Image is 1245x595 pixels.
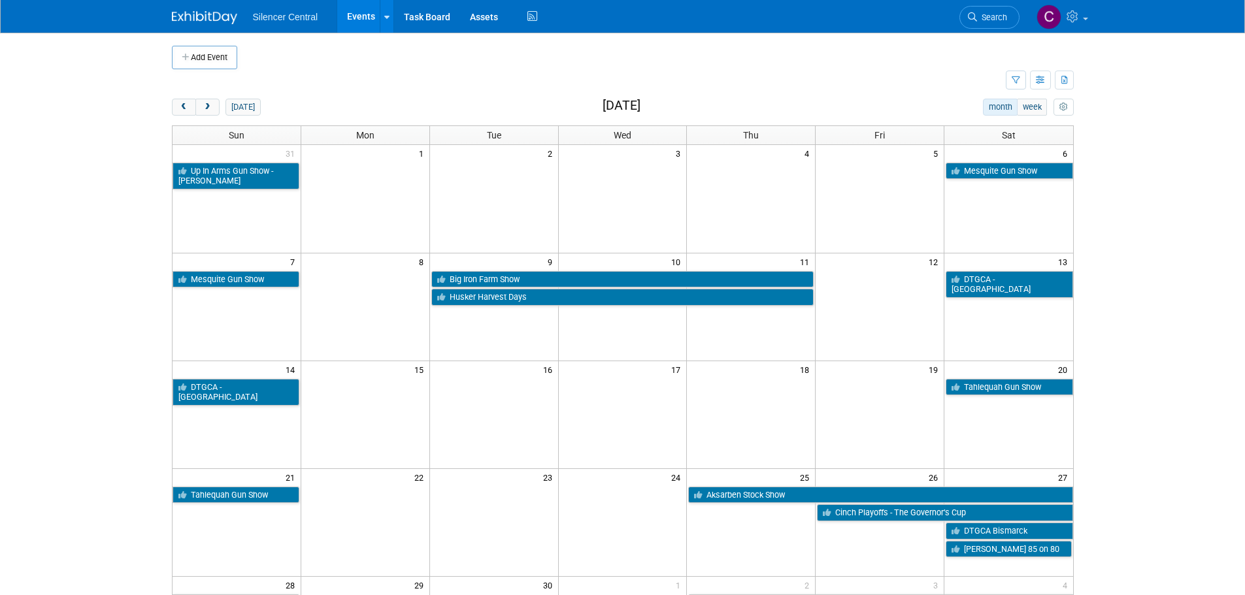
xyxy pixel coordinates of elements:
img: Cade Cox [1037,5,1061,29]
span: 4 [1061,577,1073,593]
img: ExhibitDay [172,11,237,24]
span: 15 [413,361,429,378]
a: DTGCA Bismarck [946,523,1072,539]
span: 6 [1061,145,1073,161]
span: 3 [674,145,686,161]
a: Mesquite Gun Show [173,271,299,288]
span: 17 [670,361,686,378]
span: 2 [546,145,558,161]
span: Search [977,12,1007,22]
a: Up In Arms Gun Show - [PERSON_NAME] [173,163,299,189]
span: 7 [289,253,301,270]
span: Wed [614,130,631,140]
i: Personalize Calendar [1059,103,1068,112]
span: 25 [799,469,815,485]
span: 22 [413,469,429,485]
span: Sat [1002,130,1016,140]
span: 12 [927,253,944,270]
span: 18 [799,361,815,378]
span: 13 [1057,253,1073,270]
a: Mesquite Gun Show [946,163,1072,180]
span: 30 [542,577,558,593]
span: 10 [670,253,686,270]
span: 16 [542,361,558,378]
span: 27 [1057,469,1073,485]
a: Big Iron Farm Show [431,271,814,288]
span: Mon [356,130,374,140]
a: Search [959,6,1020,29]
span: 3 [932,577,944,593]
a: DTGCA - [GEOGRAPHIC_DATA] [173,379,299,406]
span: 11 [799,253,815,270]
span: Tue [487,130,501,140]
button: prev [172,99,196,116]
button: [DATE] [225,99,260,116]
span: 28 [284,577,301,593]
span: Thu [743,130,759,140]
a: Aksarben Stock Show [688,487,1072,504]
a: [PERSON_NAME] 85 on 80 [946,541,1071,558]
button: myCustomButton [1054,99,1073,116]
span: 23 [542,469,558,485]
span: 8 [418,253,429,270]
a: Husker Harvest Days [431,289,814,306]
span: 26 [927,469,944,485]
span: 14 [284,361,301,378]
span: Fri [874,130,885,140]
button: Add Event [172,46,237,69]
a: Cinch Playoffs - The Governor’s Cup [817,504,1072,521]
span: 19 [927,361,944,378]
span: 31 [284,145,301,161]
span: 20 [1057,361,1073,378]
span: 2 [803,577,815,593]
span: 5 [932,145,944,161]
h2: [DATE] [603,99,640,113]
a: Tahlequah Gun Show [173,487,299,504]
span: Silencer Central [253,12,318,22]
span: 21 [284,469,301,485]
span: 1 [674,577,686,593]
span: 1 [418,145,429,161]
button: week [1017,99,1047,116]
a: DTGCA - [GEOGRAPHIC_DATA] [946,271,1072,298]
span: 9 [546,253,558,270]
button: next [195,99,220,116]
span: Sun [229,130,244,140]
span: 4 [803,145,815,161]
span: 29 [413,577,429,593]
button: month [983,99,1018,116]
span: 24 [670,469,686,485]
a: Tahlequah Gun Show [946,379,1072,396]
